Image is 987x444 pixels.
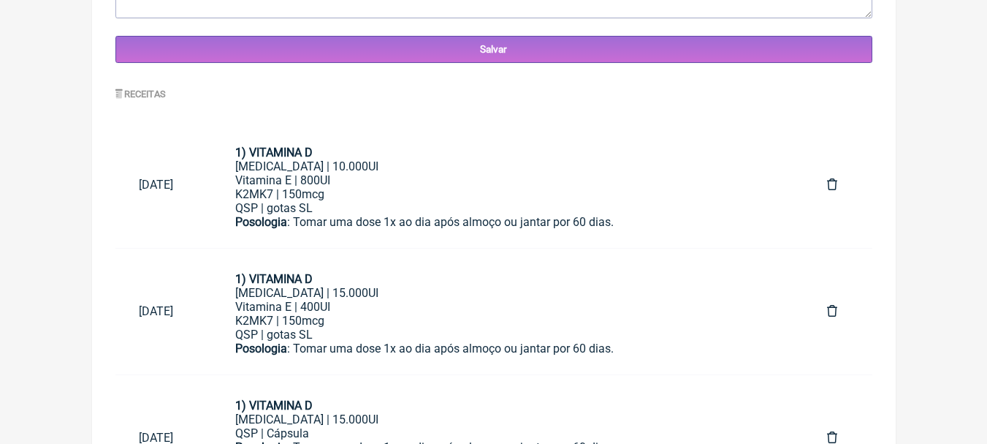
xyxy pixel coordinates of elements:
[235,426,780,440] div: QSP | Cápsula
[235,146,313,159] strong: 1) VITAMINA D
[235,342,780,357] div: : Tomar uma dose 1x ao dia após almoço ou jantar por 60 dias. ㅤ
[235,413,780,426] div: [MEDICAL_DATA] | 15.000UI
[235,399,313,413] strong: 1) VITAMINA D
[235,215,780,230] div: : Tomar uma dose 1x ao dia após almoço ou jantar por 60 dias. ㅤ
[115,166,213,203] a: [DATE]
[115,293,213,330] a: [DATE]
[235,187,780,201] div: K2MK7 | 150mcg
[115,36,872,63] input: Salvar
[235,286,780,314] div: [MEDICAL_DATA] | 15.000UI Vitamina E | 400UI
[235,342,287,355] strong: Posologia
[235,357,780,386] div: ㅤ 2
[235,159,780,187] div: [MEDICAL_DATA] | 10.000UI Vitamina E | 800UI
[235,328,780,342] div: QSP | gotas SL
[212,260,804,363] a: 1) VITAMINA D[MEDICAL_DATA] | 15.000UIVitamina E | 400UIK2MK7 | 150mcgQSP | gotas SLPosologia: To...
[235,201,780,215] div: QSP | gotas SL
[115,89,167,99] label: Receitas
[212,134,804,236] a: 1) VITAMINA D[MEDICAL_DATA] | 10.000UIVitamina E | 800UIK2MK7 | 150mcgQSP | gotas SLPosologia: To...
[235,215,287,229] strong: Posologia
[235,314,780,328] div: K2MK7 | 150mcg
[235,272,313,286] strong: 1) VITAMINA D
